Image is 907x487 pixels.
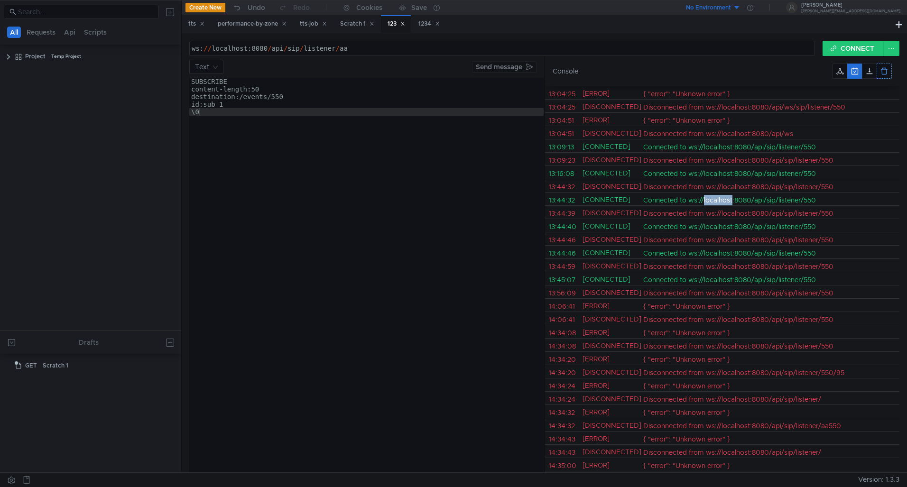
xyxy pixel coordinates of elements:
div: Disconnected from ws://localhost:8080/api/sip/listener/550/95 [643,365,899,378]
div: 123 [388,19,405,29]
div: [ERROR] [583,433,639,444]
div: Cookies [356,2,382,13]
span: 14:35:00 [549,471,579,484]
div: [DISCONNECTED] [583,314,639,324]
span: 13:04:51 [549,126,579,139]
div: Disconnected from ws://localhost:8080/api/sip/listener/aa550 [643,418,899,431]
div: [ERROR] [583,354,639,364]
div: Connected to ws://localhost:8080/api/sip/listener/550 [643,139,899,152]
div: [DISCONNECTED] [583,155,639,165]
div: Temp Project [51,49,81,64]
span: 13:44:39 [549,206,579,219]
span: 13:09:23 [549,153,579,165]
div: Disconnected from ws://localhost:8080/api/sip/listener/550 [643,312,899,325]
div: [CONNECTED] [583,194,639,205]
div: Drafts [79,337,99,348]
div: Disconnected from ws://localhost:8080/api/ws/sip/listener/550 [643,100,899,112]
button: Undo [225,0,272,15]
div: Connected to ws://localhost:8080/api/sip/listener/550 [643,272,899,285]
div: [DISCONNECTED] [583,420,639,431]
span: 14:34:20 [549,365,579,378]
div: Undo [248,2,265,13]
span: 14:34:43 [549,432,579,444]
span: 13:04:25 [549,86,579,99]
div: { "error": "Unknown error" } [643,299,899,312]
div: [DISCONNECTED] [583,447,639,457]
div: Redo [293,2,310,13]
div: Disconnected from ws://localhost:8080/api/sip/listener/550 [643,285,899,298]
div: Disconnected from ws://localhost:8080/api/sip/listener/550 [643,232,899,245]
span: 14:34:24 [549,378,579,391]
div: [ERROR] [583,460,639,470]
span: 14:35:00 [549,458,579,471]
div: Project [25,49,46,64]
div: tts [188,19,204,29]
span: 14:34:43 [549,445,579,458]
span: 13:16:08 [549,166,579,179]
div: No Environment [686,3,731,12]
div: { "error": "Unknown error" } [643,378,899,391]
span: 13:04:51 [549,113,579,126]
span: 14:06:41 [549,312,579,325]
div: Disconnected from ws://localhost:8080/api/sip/listener/550 [643,153,899,165]
div: [DISCONNECTED] [583,234,639,245]
div: [ERROR] [583,327,639,338]
span: 14:34:20 [549,352,579,365]
div: Disconnected from ws://localhost:8080/api/sip/listener/550 [643,206,899,219]
span: 14:34:32 [549,405,579,418]
div: Connected to ws://localhost:8080/api/sip/listener/550 [643,246,899,258]
div: [ERROR] [583,301,639,311]
span: 13:04:25 [549,100,579,112]
div: { "error": "Unknown error" } [643,458,899,471]
div: Disconnected from ws://localhost:8080/api/sip/listener/550 [643,259,899,272]
div: Connected to ws://localhost:8080/api/sip/listener/550 [643,219,899,232]
button: CONNECT [823,41,884,56]
div: Scratch 1 [340,19,374,29]
button: Redo [272,0,316,15]
span: 13:44:59 [549,259,579,272]
span: 13:44:40 [549,219,579,232]
div: Disconnected from ws://localhost:8080/api/ws [643,126,899,139]
span: 13:56:09 [549,285,579,298]
div: Connected to ws://localhost:8080/api/sip/listener/550 [643,193,899,205]
div: tts-job [300,19,327,29]
button: Create New [185,3,225,12]
div: { "error": "Unknown error" } [643,352,899,365]
div: { "error": "Unknown error" } [643,325,899,338]
div: [CONNECTED] [583,274,639,285]
div: Disconnected from ws://localhost:8080/api/sip/listener/550 [643,179,899,192]
div: [ERROR] [583,115,639,125]
div: Save [411,4,427,11]
div: { "error": "Unknown error" } [643,113,899,126]
div: [DISCONNECTED] [583,128,639,138]
div: Disconnected from ws://localhost:8080/api/sip/listener/aa [643,471,899,484]
input: Search... [18,7,153,17]
div: 1234 [418,19,440,29]
div: [DISCONNECTED] [583,367,639,377]
div: [CONNECTED] [583,141,639,152]
button: Send message [472,61,537,73]
div: [CONNECTED] [583,221,639,231]
span: 14:34:32 [549,418,579,431]
div: [CONNECTED] [583,168,639,178]
span: 14:34:24 [549,392,579,404]
div: [ERROR] [583,380,639,391]
span: 13:09:13 [549,139,579,152]
div: Scratch 1 [43,358,68,373]
div: [DISCONNECTED] [583,340,639,351]
div: [DISCONNECTED] [583,208,639,218]
div: Console [553,66,578,76]
div: { "error": "Unknown error" } [643,86,899,99]
div: [ERROR] [583,88,639,99]
span: 14:34:08 [549,325,579,338]
span: 13:44:46 [549,232,579,245]
div: [DISCONNECTED] [583,261,639,271]
span: 13:44:32 [549,179,579,192]
div: Disconnected from ws://localhost:8080/api/sip/listener/ [643,392,899,404]
div: [CONNECTED] [583,248,639,258]
button: Api [61,27,78,38]
button: All [7,27,21,38]
div: [PERSON_NAME] [801,3,900,8]
span: GET [25,358,37,373]
span: 13:45:07 [549,272,579,285]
